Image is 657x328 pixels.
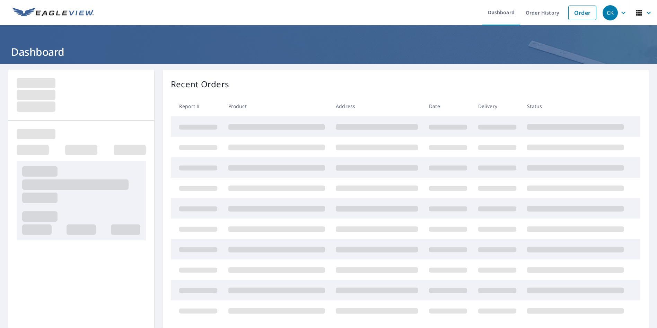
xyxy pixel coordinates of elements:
th: Report # [171,96,223,116]
h1: Dashboard [8,45,649,59]
p: Recent Orders [171,78,229,90]
a: Order [568,6,596,20]
th: Status [522,96,629,116]
th: Address [330,96,423,116]
img: EV Logo [12,8,94,18]
th: Date [423,96,473,116]
div: CK [603,5,618,20]
th: Delivery [473,96,522,116]
th: Product [223,96,331,116]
